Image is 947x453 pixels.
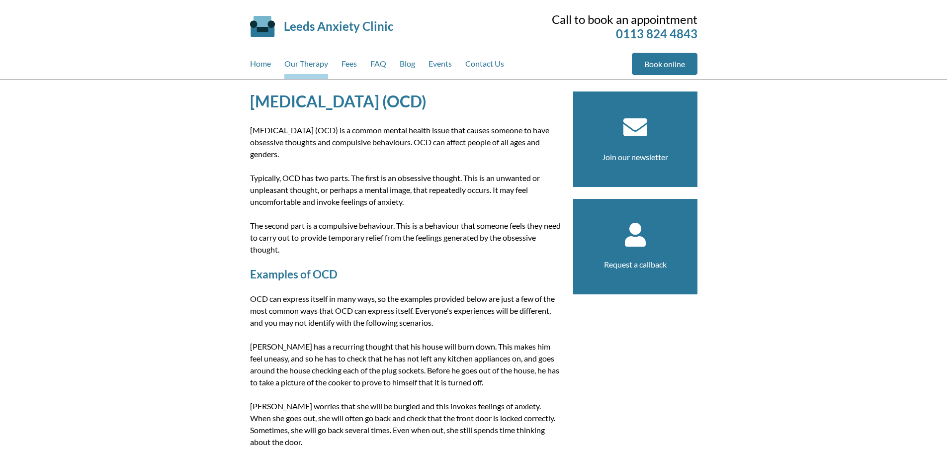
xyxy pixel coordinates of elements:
p: OCD can express itself in many ways, so the examples provided below are just a few of the most co... [250,293,561,329]
a: FAQ [370,53,386,79]
a: Contact Us [465,53,504,79]
p: The second part is a compulsive behaviour. This is a behaviour that someone feels they need to ca... [250,220,561,256]
a: Home [250,53,271,79]
h1: [MEDICAL_DATA] (OCD) [250,91,561,111]
a: Our Therapy [284,53,328,79]
p: Typically, OCD has two parts. The first is an obsessive thought. This is an unwanted or unpleasan... [250,172,561,208]
a: Events [429,53,452,79]
p: [PERSON_NAME] has a recurring thought that his house will burn down. This makes him feel uneasy, ... [250,341,561,388]
a: Leeds Anxiety Clinic [284,19,393,33]
h2: Examples of OCD [250,268,561,281]
a: Request a callback [604,260,667,269]
p: [PERSON_NAME] worries that she will be burgled and this invokes feelings of anxiety. When she goe... [250,400,561,448]
p: [MEDICAL_DATA] (OCD) is a common mental health issue that causes someone to have obsessive though... [250,124,561,160]
a: 0113 824 4843 [616,26,697,41]
a: Fees [342,53,357,79]
a: Join our newsletter [602,152,668,162]
a: Book online [632,53,697,75]
a: Blog [400,53,415,79]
